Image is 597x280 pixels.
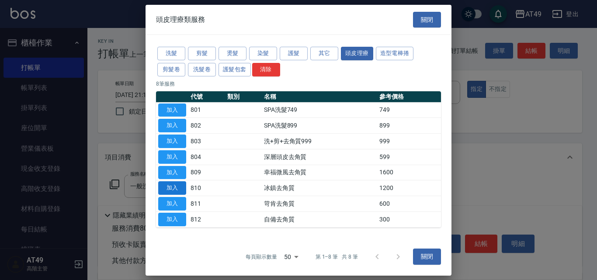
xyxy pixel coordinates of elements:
[157,47,185,60] button: 洗髮
[413,249,441,265] button: 關閉
[158,103,186,117] button: 加入
[157,63,185,76] button: 剪髮卷
[262,149,378,165] td: 深層頭皮去角質
[262,180,378,196] td: 冰鎮去角質
[262,196,378,211] td: 苛肯去角質
[316,253,358,261] p: 第 1–8 筆 共 8 筆
[280,47,308,60] button: 護髮
[376,47,414,60] button: 造型電棒捲
[413,11,441,28] button: 關閉
[377,91,441,102] th: 參考價格
[188,211,225,227] td: 812
[377,196,441,211] td: 600
[158,166,186,179] button: 加入
[219,63,251,76] button: 護髮包套
[188,196,225,211] td: 811
[377,102,441,118] td: 749
[377,133,441,149] td: 999
[262,118,378,134] td: SPA洗髮899
[158,119,186,132] button: 加入
[156,15,205,24] span: 頭皮理療類服務
[262,165,378,180] td: 幸福微風去角質
[188,165,225,180] td: 809
[246,253,277,261] p: 每頁顯示數量
[158,181,186,195] button: 加入
[188,63,216,76] button: 洗髮卷
[252,63,280,76] button: 清除
[158,150,186,164] button: 加入
[158,213,186,226] button: 加入
[249,47,277,60] button: 染髮
[188,91,225,102] th: 代號
[262,102,378,118] td: SPA洗髮749
[219,47,246,60] button: 燙髮
[281,245,302,268] div: 50
[156,80,441,87] p: 8 筆服務
[341,47,373,60] button: 頭皮理療
[262,211,378,227] td: 自備去角質
[377,149,441,165] td: 599
[310,47,338,60] button: 其它
[188,180,225,196] td: 810
[188,47,216,60] button: 剪髮
[188,149,225,165] td: 804
[225,91,262,102] th: 類別
[158,135,186,148] button: 加入
[188,118,225,134] td: 802
[377,165,441,180] td: 1600
[262,133,378,149] td: 洗+剪+去角質999
[377,180,441,196] td: 1200
[377,118,441,134] td: 899
[377,211,441,227] td: 300
[188,102,225,118] td: 801
[188,133,225,149] td: 803
[262,91,378,102] th: 名稱
[158,197,186,211] button: 加入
